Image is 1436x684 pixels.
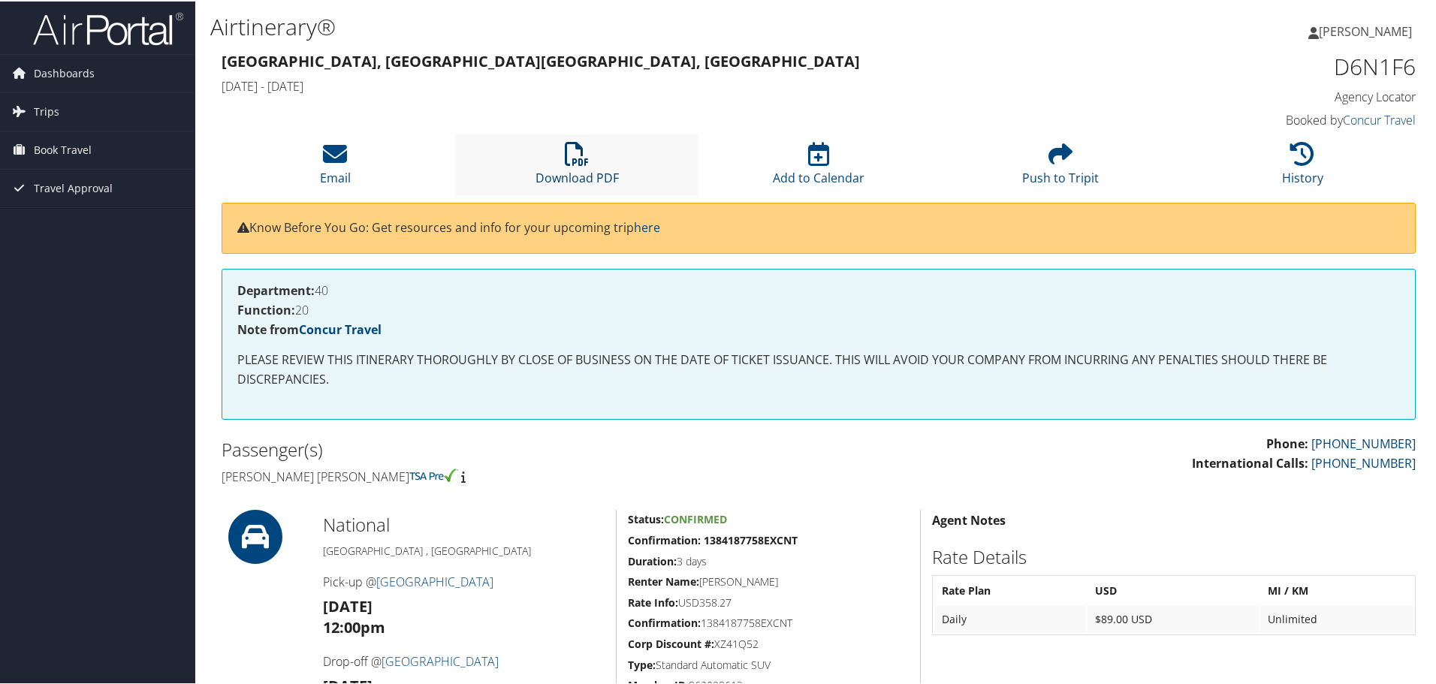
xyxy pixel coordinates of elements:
h5: USD358.27 [628,594,909,609]
h4: [DATE] - [DATE] [222,77,1112,93]
h5: [PERSON_NAME] [628,573,909,588]
strong: Note from [237,320,382,336]
a: [PHONE_NUMBER] [1311,453,1416,470]
a: [PHONE_NUMBER] [1311,434,1416,450]
strong: Renter Name: [628,573,699,587]
span: Confirmed [664,511,727,525]
a: History [1282,149,1323,185]
strong: Rate Info: [628,594,678,608]
td: Unlimited [1260,604,1413,631]
h2: National [323,511,605,536]
strong: 12:00pm [323,616,385,636]
p: Know Before You Go: Get resources and info for your upcoming trip [237,217,1400,237]
strong: Agent Notes [932,511,1006,527]
th: Rate Plan [934,576,1086,603]
h1: Airtinerary® [210,10,1021,41]
h4: Drop-off @ [323,652,605,668]
a: Add to Calendar [773,149,864,185]
h2: Rate Details [932,543,1416,568]
h4: [PERSON_NAME] [PERSON_NAME] [222,467,807,484]
strong: Department: [237,281,315,297]
h4: Agency Locator [1134,87,1416,104]
h5: [GEOGRAPHIC_DATA] , [GEOGRAPHIC_DATA] [323,542,605,557]
h5: 1384187758EXCNT [628,614,909,629]
a: [PERSON_NAME] [1308,8,1427,53]
img: airportal-logo.png [33,10,183,45]
a: Email [320,149,351,185]
strong: [DATE] [323,595,373,615]
strong: Phone: [1266,434,1308,450]
a: [GEOGRAPHIC_DATA] [382,652,499,668]
th: MI / KM [1260,576,1413,603]
th: USD [1088,576,1259,603]
a: Download PDF [535,149,619,185]
p: PLEASE REVIEW THIS ITINERARY THOROUGHLY BY CLOSE OF BUSINESS ON THE DATE OF TICKET ISSUANCE. THIS... [237,349,1400,387]
span: Trips [34,92,59,129]
a: Concur Travel [299,320,382,336]
strong: [GEOGRAPHIC_DATA], [GEOGRAPHIC_DATA] [GEOGRAPHIC_DATA], [GEOGRAPHIC_DATA] [222,50,860,70]
span: [PERSON_NAME] [1319,22,1412,38]
strong: International Calls: [1192,453,1308,470]
span: Book Travel [34,130,92,167]
img: tsa-precheck.png [409,467,458,481]
span: Travel Approval [34,168,113,206]
td: Daily [934,604,1086,631]
td: $89.00 USD [1088,604,1259,631]
h4: Booked by [1134,110,1416,127]
strong: Function: [237,300,295,317]
a: Concur Travel [1343,110,1416,127]
strong: Duration: [628,553,677,567]
h4: 20 [237,303,1400,315]
h4: Pick-up @ [323,572,605,589]
a: here [634,218,660,234]
h5: 3 days [628,553,909,568]
h2: Passenger(s) [222,435,807,461]
strong: Status: [628,511,664,525]
strong: Confirmation: 1384187758EXCNT [628,532,798,546]
strong: Corp Discount #: [628,635,714,649]
a: [GEOGRAPHIC_DATA] [376,572,493,589]
a: Push to Tripit [1022,149,1099,185]
h5: Standard Automatic SUV [628,656,909,671]
span: Dashboards [34,53,95,91]
h1: D6N1F6 [1134,50,1416,81]
h5: XZ41Q52 [628,635,909,650]
strong: Type: [628,656,656,670]
strong: Confirmation: [628,614,701,628]
h4: 40 [237,283,1400,295]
